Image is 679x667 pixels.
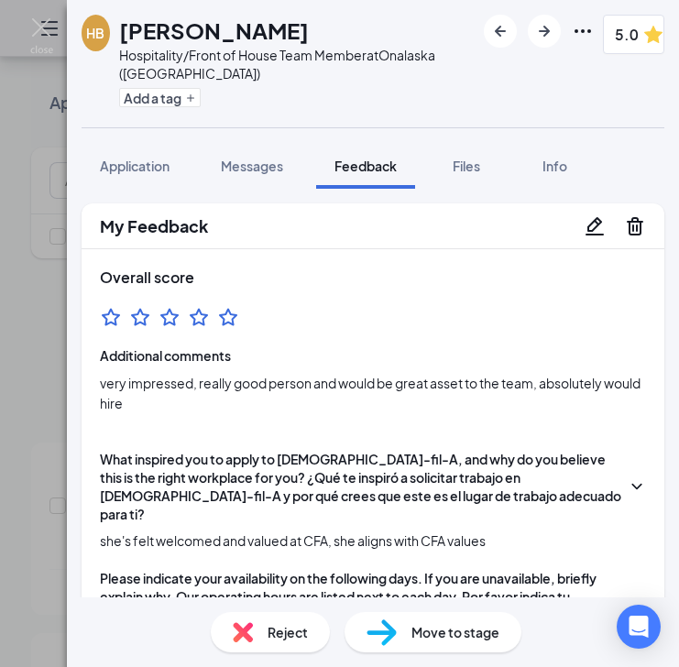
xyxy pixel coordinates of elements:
div: Open Intercom Messenger [617,605,661,649]
span: Additional comments [100,345,646,366]
span: Messages [221,158,283,174]
div: What inspired you to apply to [DEMOGRAPHIC_DATA]-fil-A, and why do you believe this is the right ... [100,450,624,523]
svg: ArrowRight [533,20,555,42]
span: Feedback [334,158,397,174]
svg: Plus [185,93,196,104]
span: she's felt welcomed and valued at CFA, she aligns with CFA values [100,532,486,549]
button: ArrowLeftNew [484,15,517,48]
span: Reject [268,622,308,642]
svg: ChevronDown [628,596,646,615]
span: Application [100,158,170,174]
span: Info [542,158,567,174]
h1: [PERSON_NAME] [119,15,309,46]
h3: Overall score [100,268,646,288]
div: HB [86,24,104,42]
svg: Pencil [584,215,606,237]
svg: Trash [624,215,646,237]
svg: StarBorder [100,306,122,328]
svg: StarBorder [188,306,210,328]
svg: StarBorder [129,306,151,328]
svg: Ellipses [572,20,594,42]
span: very impressed, really good person and would be great asset to the team, absolutely would hire [100,373,646,413]
button: PlusAdd a tag [119,88,201,107]
span: 5.0 [615,23,639,46]
svg: StarBorder [159,306,181,328]
div: Please indicate your availability on the following days. If you are unavailable, briefly explain ... [100,569,624,642]
button: ArrowRight [528,15,561,48]
span: Files [453,158,480,174]
svg: ArrowLeftNew [489,20,511,42]
svg: ChevronDown [628,477,646,496]
span: Move to stage [411,622,499,642]
svg: StarBorder [217,306,239,328]
h2: My Feedback [100,214,208,237]
div: Hospitality/Front of House Team Member at Onalaska ([GEOGRAPHIC_DATA]) [119,46,475,82]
